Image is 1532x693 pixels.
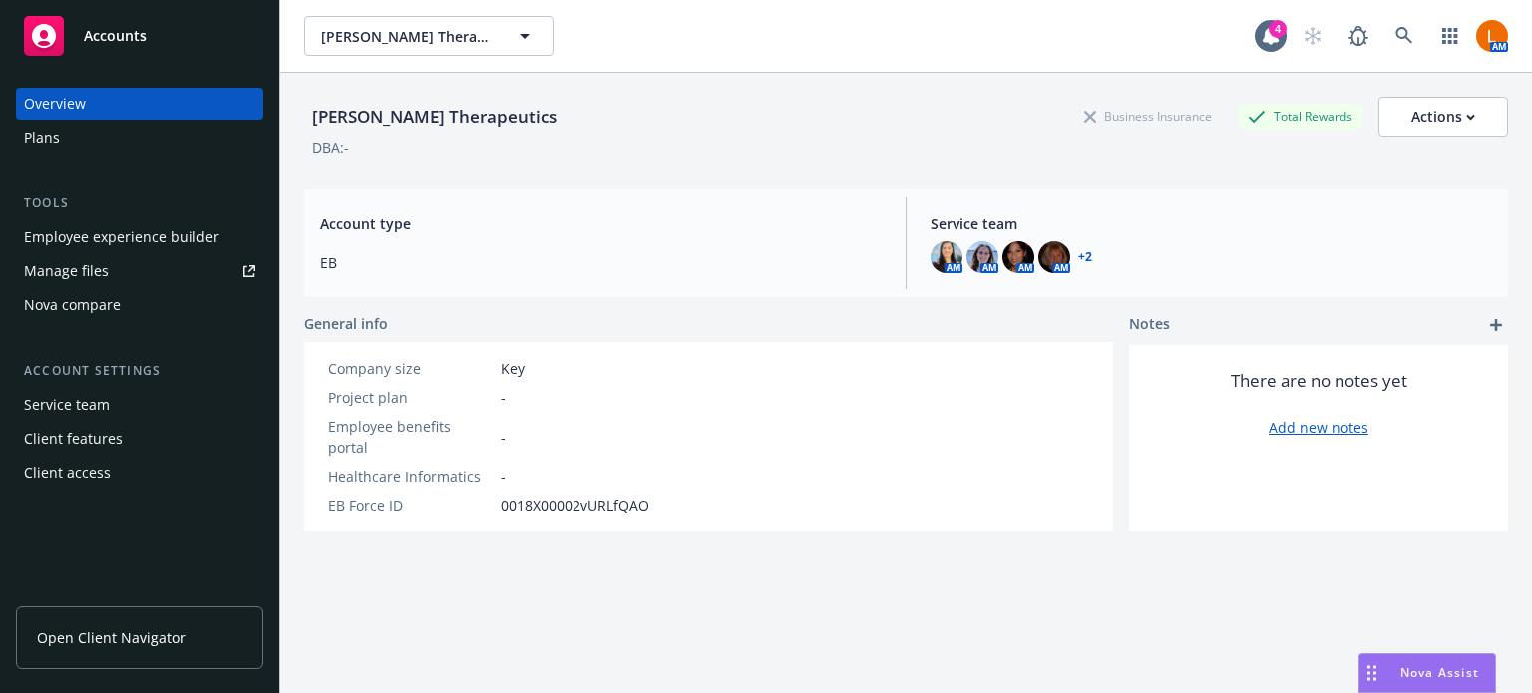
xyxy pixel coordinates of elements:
[304,16,554,56] button: [PERSON_NAME] Therapeutics
[1430,16,1470,56] a: Switch app
[24,289,121,321] div: Nova compare
[304,313,388,334] span: General info
[1002,241,1034,273] img: photo
[1378,97,1508,137] button: Actions
[37,627,186,648] span: Open Client Navigator
[304,104,565,130] div: [PERSON_NAME] Therapeutics
[501,495,649,516] span: 0018X00002vURLfQAO
[1038,241,1070,273] img: photo
[1238,104,1362,129] div: Total Rewards
[321,26,494,47] span: [PERSON_NAME] Therapeutics
[16,221,263,253] a: Employee experience builder
[16,193,263,213] div: Tools
[328,358,493,379] div: Company size
[1129,313,1170,337] span: Notes
[966,241,998,273] img: photo
[24,255,109,287] div: Manage files
[312,137,349,158] div: DBA: -
[1339,16,1378,56] a: Report a Bug
[1078,251,1092,263] a: +2
[1359,654,1384,692] div: Drag to move
[1074,104,1222,129] div: Business Insurance
[16,255,263,287] a: Manage files
[24,122,60,154] div: Plans
[501,358,525,379] span: Key
[16,88,263,120] a: Overview
[931,213,1492,234] span: Service team
[16,389,263,421] a: Service team
[1384,16,1424,56] a: Search
[1293,16,1333,56] a: Start snowing
[1484,313,1508,337] a: add
[16,457,263,489] a: Client access
[16,289,263,321] a: Nova compare
[320,252,882,273] span: EB
[1269,417,1368,438] a: Add new notes
[320,213,882,234] span: Account type
[328,495,493,516] div: EB Force ID
[328,416,493,458] div: Employee benefits portal
[501,466,506,487] span: -
[16,361,263,381] div: Account settings
[24,389,110,421] div: Service team
[24,457,111,489] div: Client access
[16,122,263,154] a: Plans
[1231,369,1407,393] span: There are no notes yet
[328,466,493,487] div: Healthcare Informatics
[1358,653,1496,693] button: Nova Assist
[24,221,219,253] div: Employee experience builder
[16,8,263,64] a: Accounts
[24,423,123,455] div: Client features
[1400,664,1479,681] span: Nova Assist
[24,88,86,120] div: Overview
[1476,20,1508,52] img: photo
[1269,20,1287,38] div: 4
[328,387,493,408] div: Project plan
[931,241,962,273] img: photo
[1411,98,1475,136] div: Actions
[501,387,506,408] span: -
[16,423,263,455] a: Client features
[501,427,506,448] span: -
[84,28,147,44] span: Accounts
